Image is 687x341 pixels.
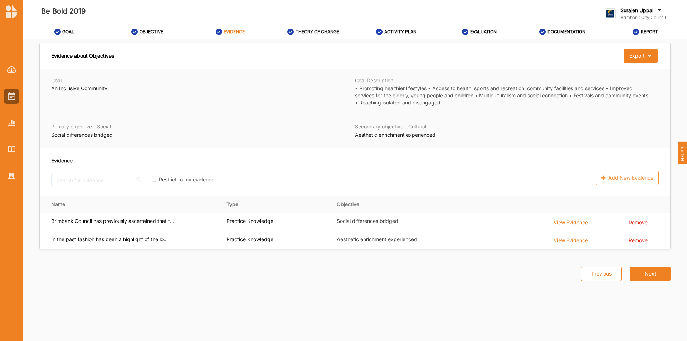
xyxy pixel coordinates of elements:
[226,236,273,243] label: Practice Knowledge
[7,66,16,73] img: Dashboard
[470,29,497,35] label: EVALUATION
[41,5,86,17] label: Be Bold 2019
[221,196,332,213] th: Type
[629,53,645,59] div: Export
[4,142,19,157] a: Library
[8,92,15,100] img: Activities
[605,8,616,19] img: logo
[624,49,657,63] button: Export
[62,29,74,35] label: GOAL
[40,196,221,213] th: Name
[51,236,168,243] label: In the past fashion has been a highlight of the lo...
[337,218,544,224] label: Social differences bridged
[547,29,585,35] label: DOCUMENTATION
[4,168,19,183] a: Organisation
[620,7,653,14] label: Surajen Uppal
[384,29,416,35] label: ACTIVITY PLAN
[4,62,19,77] a: Dashboard
[140,29,163,35] label: OBJECTIVE
[6,5,17,18] img: logo
[224,29,245,35] label: EVIDENCE
[641,29,658,35] label: REPORT
[51,218,174,224] label: Brimbank Council has previously ascertained that t...
[4,115,19,130] a: Reports
[581,267,622,281] button: Previous
[4,89,19,104] a: Activities
[337,236,544,243] label: Aesthetic enrichment experienced
[8,146,15,152] img: Library
[554,236,588,244] div: View Evidence
[332,196,549,213] th: Objective
[51,49,114,63] div: Evidence about Objectives
[630,267,671,281] button: Next
[620,15,666,20] label: Brimbank City Council
[8,173,15,179] img: Organisation
[296,29,339,35] label: THEORY OF CHANGE
[226,218,273,224] label: Practice Knowledge
[8,120,15,126] img: Reports
[554,218,588,226] div: View Evidence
